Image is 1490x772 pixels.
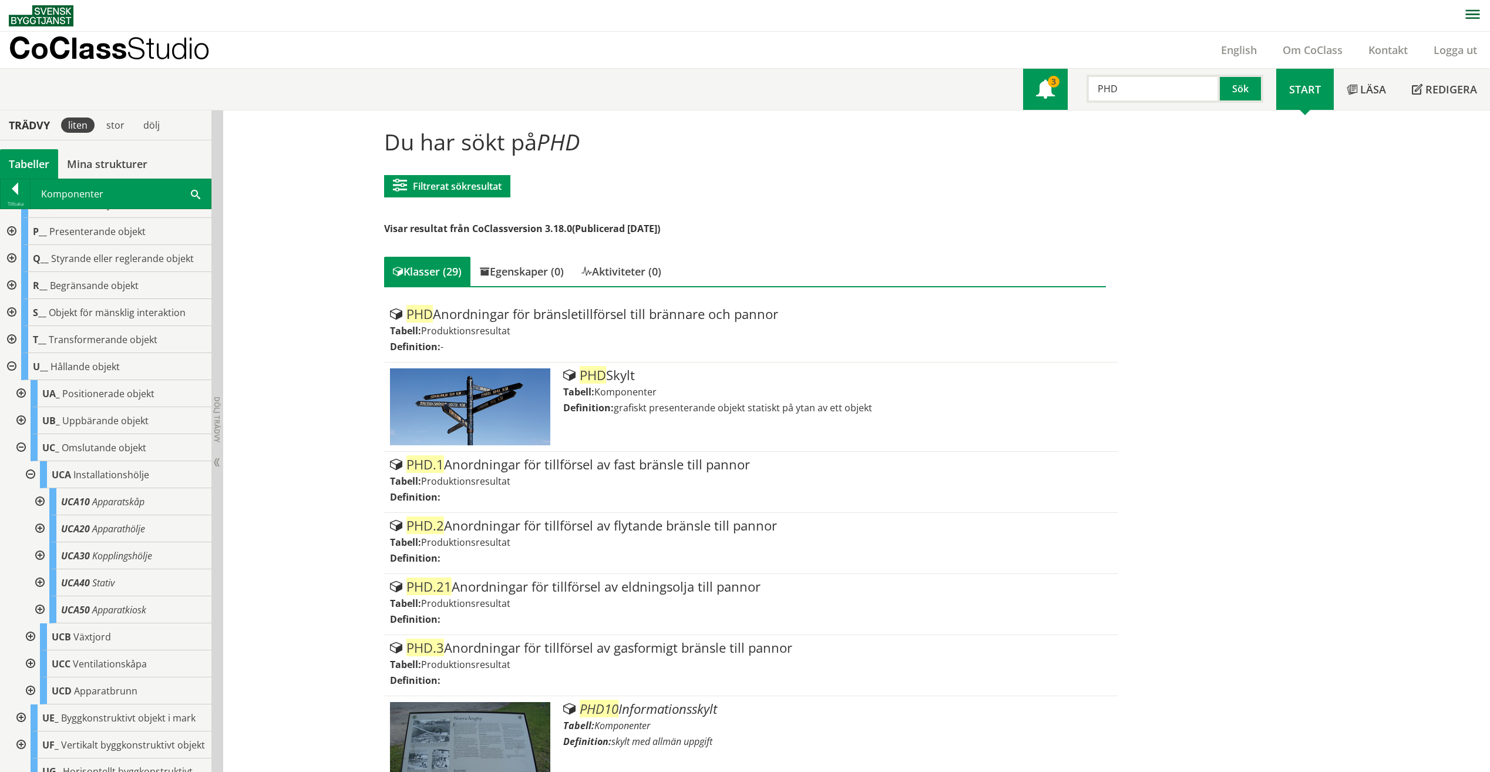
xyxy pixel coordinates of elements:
[390,536,421,549] label: Tabell:
[406,578,452,595] span: PHD.21
[49,225,146,238] span: Presenterande objekt
[52,684,72,697] span: UCD
[49,306,186,319] span: Objekt för mänsklig interaktion
[73,657,147,670] span: Ventilationskåpa
[390,613,440,626] label: Definition:
[49,333,157,346] span: Transformerande objekt
[92,576,115,589] span: Stativ
[92,522,145,535] span: Apparathölje
[421,658,510,671] span: Produktionsresultat
[384,129,1106,155] h1: Du har sökt på
[74,684,137,697] span: Apparatbrunn
[1356,43,1421,57] a: Kontakt
[9,5,73,26] img: Svensk Byggtjänst
[1425,82,1477,96] span: Redigera
[92,603,146,616] span: Apparatkiosk
[61,739,205,751] span: Vertikalt byggkonstruktivt objekt
[1399,69,1490,110] a: Redigera
[1048,76,1060,88] div: 3
[390,340,440,353] label: Definition:
[390,368,550,445] img: Tabell
[573,257,670,286] div: Aktiviteter (0)
[33,306,46,319] span: S__
[62,414,149,427] span: Uppbärande objekt
[33,252,49,265] span: Q__
[61,711,196,724] span: Byggkonstruktivt objekt i mark
[440,340,443,353] span: -
[421,475,510,488] span: Produktionsresultat
[61,118,95,133] div: liten
[58,149,156,179] a: Mina strukturer
[1208,43,1270,57] a: English
[1087,75,1220,103] input: Sök
[390,674,440,687] label: Definition:
[42,441,59,454] span: UC_
[563,735,611,748] label: Definition:
[390,658,421,671] label: Tabell:
[384,175,510,197] button: Filtrerat sökresultat
[61,603,90,616] span: UCA50
[594,719,650,732] span: Komponenter
[33,360,48,373] span: U__
[9,32,235,68] a: CoClassStudio
[1289,82,1321,96] span: Start
[580,700,618,717] span: PHD10
[2,119,56,132] div: Trädvy
[563,719,594,732] label: Tabell:
[1,199,30,209] div: Tillbaka
[470,257,573,286] div: Egenskaper (0)
[594,385,657,398] span: Komponenter
[421,597,510,610] span: Produktionsresultat
[92,549,152,562] span: Kopplingshölje
[390,641,1112,655] div: Anordningar för tillförsel av gasformigt bränsle till pannor
[31,179,211,209] div: Komponenter
[42,387,60,400] span: UA_
[390,491,440,504] label: Definition:
[406,455,444,473] span: PHD.1
[390,307,1112,321] div: Anordningar för bränsletillförsel till brännare och pannor
[62,441,146,454] span: Omslutande objekt
[51,360,120,373] span: Hållande objekt
[61,576,90,589] span: UCA40
[390,475,421,488] label: Tabell:
[384,222,572,235] span: Visar resultat från CoClassversion 3.18.0
[390,519,1112,533] div: Anordningar för tillförsel av flytande bränsle till pannor
[563,368,1112,382] div: Skylt
[33,279,48,292] span: R__
[390,458,1112,472] div: Anordningar för tillförsel av fast bränsle till pannor
[1270,43,1356,57] a: Om CoClass
[42,414,60,427] span: UB_
[580,366,606,384] span: PHD
[9,41,210,55] p: CoClass
[563,385,594,398] label: Tabell:
[1360,82,1386,96] span: Läsa
[1023,69,1068,110] a: 3
[1220,75,1263,103] button: Sök
[1334,69,1399,110] a: Läsa
[390,552,440,565] label: Definition:
[33,333,46,346] span: T__
[390,597,421,610] label: Tabell:
[1421,43,1490,57] a: Logga ut
[52,468,71,481] span: UCA
[384,257,470,286] div: Klasser (29)
[92,495,144,508] span: Apparatskåp
[390,324,421,337] label: Tabell:
[563,401,614,414] label: Definition:
[212,397,222,442] span: Dölj trädvy
[61,522,90,535] span: UCA20
[62,387,154,400] span: Positionerade objekt
[421,536,510,549] span: Produktionsresultat
[406,639,444,656] span: PHD.3
[99,118,132,133] div: stor
[390,580,1112,594] div: Anordningar för tillförsel av eldningsolja till pannor
[33,225,47,238] span: P__
[421,324,510,337] span: Produktionsresultat
[537,126,580,157] span: PHD
[127,31,210,65] span: Studio
[73,468,149,481] span: Installationshölje
[191,187,200,200] span: Sök i tabellen
[61,549,90,562] span: UCA30
[611,735,712,748] span: skylt med allmän uppgift
[61,495,90,508] span: UCA10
